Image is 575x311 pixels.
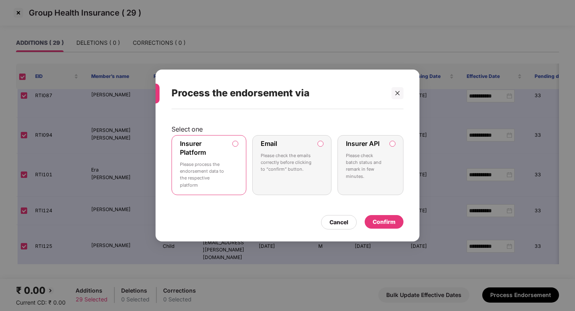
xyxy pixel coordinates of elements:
[172,78,384,109] div: Process the endorsement via
[346,140,379,148] label: Insurer API
[233,141,238,146] input: Insurer PlatformPlease process the endorsement data to the respective platform
[180,140,206,156] label: Insurer Platform
[261,140,277,148] label: Email
[395,90,400,96] span: close
[318,141,323,146] input: EmailPlease check the emails correctly before clicking to “confirm” button.
[373,217,395,226] div: Confirm
[180,161,227,189] p: Please process the endorsement data to the respective platform
[346,152,384,180] p: Please check batch status and remark in few minutes.
[329,218,348,227] div: Cancel
[172,125,403,133] p: Select one
[261,152,312,173] p: Please check the emails correctly before clicking to “confirm” button.
[390,141,395,146] input: Insurer APIPlease check batch status and remark in few minutes.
